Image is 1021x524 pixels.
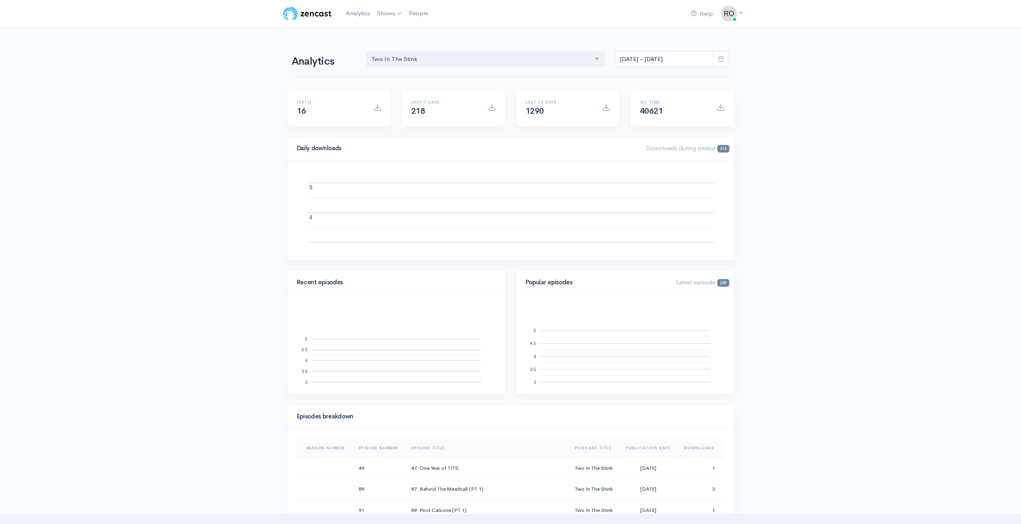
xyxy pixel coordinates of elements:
th: Sort column [568,438,620,458]
td: [DATE] [619,457,678,479]
span: 40621 [640,106,663,116]
th: Sort column [405,438,568,458]
td: [DATE] [619,500,678,521]
td: 89 [352,479,405,500]
text: 3 [534,379,536,384]
td: 1 [678,500,725,521]
a: People [406,5,431,22]
span: 16 [297,106,306,116]
td: Two In The Stink [568,457,620,479]
td: [DATE] [619,479,678,500]
h4: Recent episodes [297,279,491,286]
text: 5 [533,328,536,333]
h6: All time [640,100,707,104]
input: analytics date range selector [615,51,713,67]
span: 1290 [526,106,544,116]
h4: Daily downloads [297,145,637,152]
td: 3 [678,479,725,500]
text: 4.5 [301,347,307,352]
span: 513 [717,145,729,153]
span: Downloads during period: [646,144,729,152]
text: 4 [309,214,313,220]
a: Shows [373,5,406,22]
text: 4 [305,358,307,363]
h4: Episodes breakdown [297,413,720,420]
th: Sort column [297,438,352,458]
h4: Popular episodes [526,279,667,286]
td: 89. Post Calzone (PT 1) [405,500,568,521]
div: Two In The Stink [371,55,593,64]
td: Two In The Stink [568,479,620,500]
th: Sort column [619,438,678,458]
span: 218 [411,106,425,116]
img: ZenCast Logo [282,6,333,22]
td: 1 [678,457,725,479]
text: 4 [534,354,536,359]
h6: Last 30 days [526,100,593,104]
td: Two In The Stink [568,500,620,521]
th: Sort column [352,438,405,458]
h6: Last 7 days [411,100,478,104]
h6: [DATE] [297,100,364,104]
text: 3.5 [530,367,536,371]
svg: A chart. [526,304,725,385]
span: 249 [717,279,729,287]
th: Sort column [678,438,725,458]
a: Analytics [343,5,373,22]
text: 4.5 [530,341,536,346]
img: ... [721,6,737,22]
text: 3.5 [301,369,307,373]
td: 47. One Year of TITS [405,457,568,479]
svg: A chart. [297,170,725,251]
button: Two In The Stink [366,51,605,67]
text: 3 [305,379,307,384]
svg: A chart. [297,304,496,385]
text: 5 [309,184,313,190]
h1: Analytics [292,56,357,67]
a: Help [688,5,716,22]
td: 49 [352,457,405,479]
td: 91 [352,500,405,521]
span: Latest episode: [676,278,729,286]
td: 87. Behind The Meatball (PT 1) [405,479,568,500]
text: 5 [304,336,307,341]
